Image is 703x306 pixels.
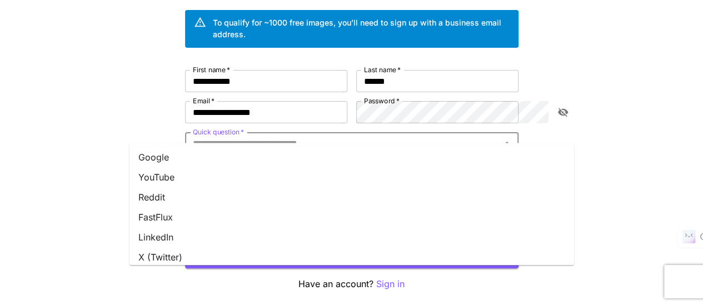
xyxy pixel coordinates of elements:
[193,127,244,137] label: Quick question
[553,102,573,122] button: toggle password visibility
[193,96,215,106] label: Email
[129,147,574,167] li: Google
[129,227,574,247] li: LinkedIn
[193,65,230,74] label: First name
[213,17,510,40] div: To qualify for ~1000 free images, you’ll need to sign up with a business email address.
[129,167,574,187] li: YouTube
[129,247,574,267] li: X (Twitter)
[499,136,515,151] button: Close
[129,187,574,207] li: Reddit
[364,65,401,74] label: Last name
[129,207,574,227] li: FastFlux
[185,277,518,291] p: Have an account?
[364,96,400,106] label: Password
[376,277,405,291] button: Sign in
